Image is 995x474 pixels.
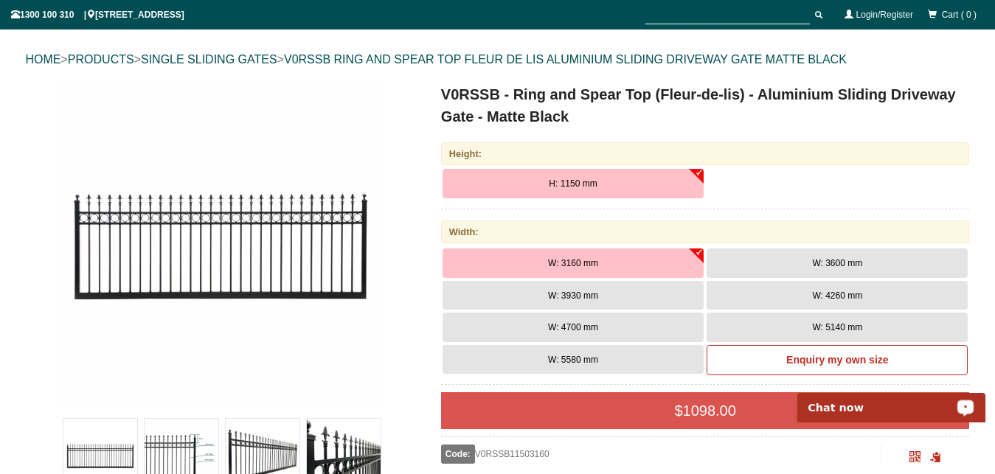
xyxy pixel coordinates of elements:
span: W: 3160 mm [548,258,598,268]
span: W: 5580 mm [548,355,598,365]
div: V0RSSB11503160 [441,445,881,464]
button: W: 4700 mm [443,313,704,342]
span: W: 3600 mm [812,258,862,268]
div: Height: [441,142,970,165]
a: Enquiry my own size [707,345,968,376]
h1: V0RSSB - Ring and Spear Top (Fleur-de-lis) - Aluminium Sliding Driveway Gate - Matte Black [441,83,970,128]
a: Click to enlarge and scan to share. [909,453,921,464]
div: $ [441,392,970,429]
button: W: 3600 mm [707,248,968,278]
input: SEARCH PRODUCTS [645,6,810,24]
a: PRODUCTS [68,53,134,66]
span: 1098.00 [683,402,736,419]
button: W: 5140 mm [707,313,968,342]
span: W: 4260 mm [812,290,862,301]
iframe: LiveChat chat widget [788,376,995,422]
span: Code: [441,445,475,464]
a: HOME [26,53,61,66]
span: H: 1150 mm [549,178,597,189]
span: W: 5140 mm [812,322,862,332]
span: 1300 100 310 | [STREET_ADDRESS] [11,10,184,20]
button: W: 3160 mm [443,248,704,278]
span: Cart ( 0 ) [942,10,977,20]
a: SINGLE SLIDING GATES [141,53,277,66]
button: W: 4260 mm [707,281,968,310]
a: V0RSSB - Ring and Spear Top (Fleur-de-lis) - Aluminium Sliding Driveway Gate - Matte Black - H: 1... [27,83,417,408]
button: W: 5580 mm [443,345,704,374]
span: W: 4700 mm [548,322,598,332]
div: > > > [26,36,970,83]
div: Width: [441,220,970,243]
a: Login/Register [856,10,913,20]
button: W: 3930 mm [443,281,704,310]
button: H: 1150 mm [443,169,704,198]
span: Click to copy the URL [930,452,941,463]
a: V0RSSB RING AND SPEAR TOP FLEUR DE LIS ALUMINIUM SLIDING DRIVEWAY GATE MATTE BLACK [284,53,847,66]
b: Enquiry my own size [786,354,888,366]
img: V0RSSB - Ring and Spear Top (Fleur-de-lis) - Aluminium Sliding Driveway Gate - Matte Black - H: 1... [60,83,384,408]
span: W: 3930 mm [548,290,598,301]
